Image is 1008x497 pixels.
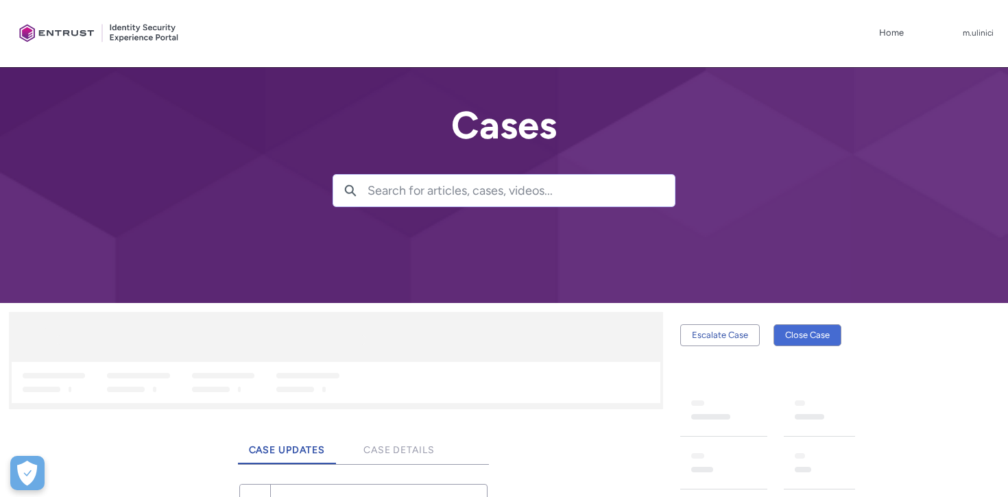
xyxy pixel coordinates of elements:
[963,29,994,38] p: m.ulinici
[962,25,994,39] button: User Profile m.ulinici
[680,324,760,346] button: Escalate Case
[876,23,907,43] a: Home
[773,324,841,346] button: Close Case
[10,456,45,490] button: Open Preferences
[333,104,675,147] h2: Cases
[368,175,675,206] input: Search for articles, cases, videos...
[10,456,45,490] div: Cookie Preferences
[333,175,368,206] button: Search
